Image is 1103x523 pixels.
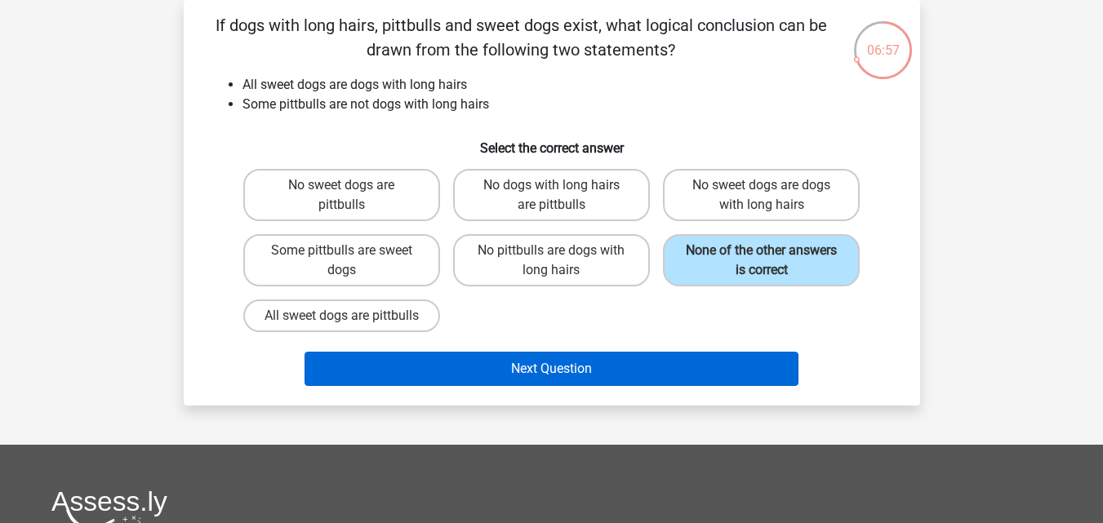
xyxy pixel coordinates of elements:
[243,299,440,332] label: All sweet dogs are pittbulls
[242,75,894,95] li: All sweet dogs are dogs with long hairs
[453,234,650,286] label: No pittbulls are dogs with long hairs
[663,169,860,221] label: No sweet dogs are dogs with long hairs
[663,234,860,286] label: None of the other answers is correct
[243,234,440,286] label: Some pittbulls are sweet dogs
[852,20,914,60] div: 06:57
[305,352,798,386] button: Next Question
[243,169,440,221] label: No sweet dogs are pittbulls
[453,169,650,221] label: No dogs with long hairs are pittbulls
[242,95,894,114] li: Some pittbulls are not dogs with long hairs
[210,127,894,156] h6: Select the correct answer
[210,13,833,62] p: If dogs with long hairs, pittbulls and sweet dogs exist, what logical conclusion can be drawn fro...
